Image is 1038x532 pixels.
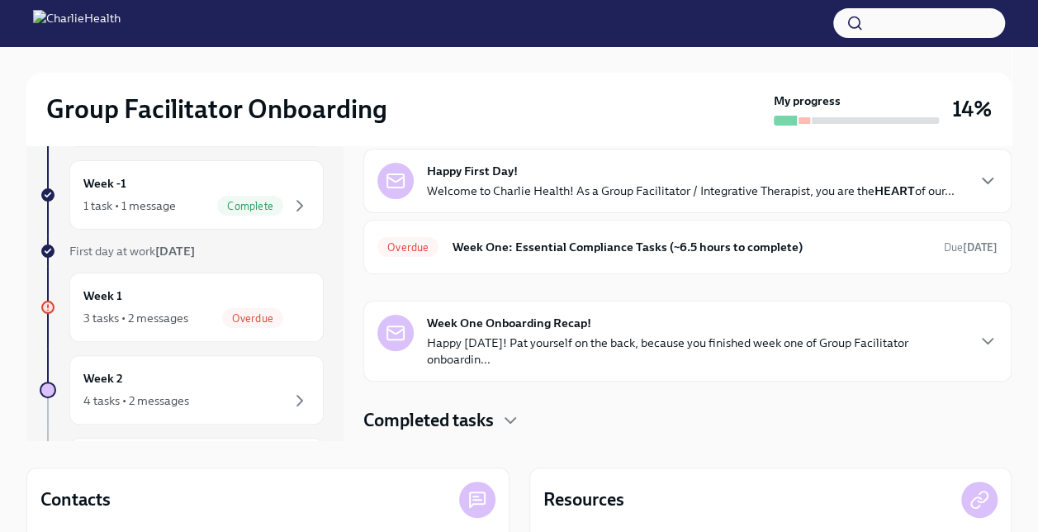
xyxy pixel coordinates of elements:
h4: Contacts [40,487,111,512]
span: Complete [217,200,283,212]
span: Overdue [377,241,438,254]
strong: My progress [774,93,841,109]
a: OverdueWeek One: Essential Compliance Tasks (~6.5 hours to complete)Due[DATE] [377,234,998,260]
div: Completed tasks [363,408,1012,433]
span: Due [944,241,998,254]
span: September 29th, 2025 08:00 [944,240,998,255]
h6: Week 1 [83,287,122,305]
p: Happy [DATE]! Pat yourself on the back, because you finished week one of Group Facilitator onboar... [427,335,965,368]
div: 1 task • 1 message [83,197,176,214]
a: Week -11 task • 1 messageComplete [40,160,324,230]
a: Week 24 tasks • 2 messages [40,355,324,425]
a: First day at work[DATE] [40,243,324,259]
div: 4 tasks • 2 messages [83,392,189,409]
strong: [DATE] [963,241,998,254]
h4: Completed tasks [363,408,494,433]
p: Welcome to Charlie Health! As a Group Facilitator / Integrative Therapist, you are the of our... [427,183,955,199]
strong: HEART [874,183,915,198]
span: First day at work [69,244,195,259]
strong: [DATE] [155,244,195,259]
h3: 14% [952,94,992,124]
h2: Group Facilitator Onboarding [46,93,387,126]
a: Week 13 tasks • 2 messagesOverdue [40,273,324,342]
h4: Resources [543,487,624,512]
h6: Week -1 [83,174,126,192]
div: 3 tasks • 2 messages [83,310,188,326]
h6: Week 2 [83,369,123,387]
span: Overdue [222,312,283,325]
strong: Happy First Day! [427,163,518,179]
img: CharlieHealth [33,10,121,36]
strong: Week One Onboarding Recap! [427,315,591,331]
h6: Week One: Essential Compliance Tasks (~6.5 hours to complete) [452,238,931,256]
